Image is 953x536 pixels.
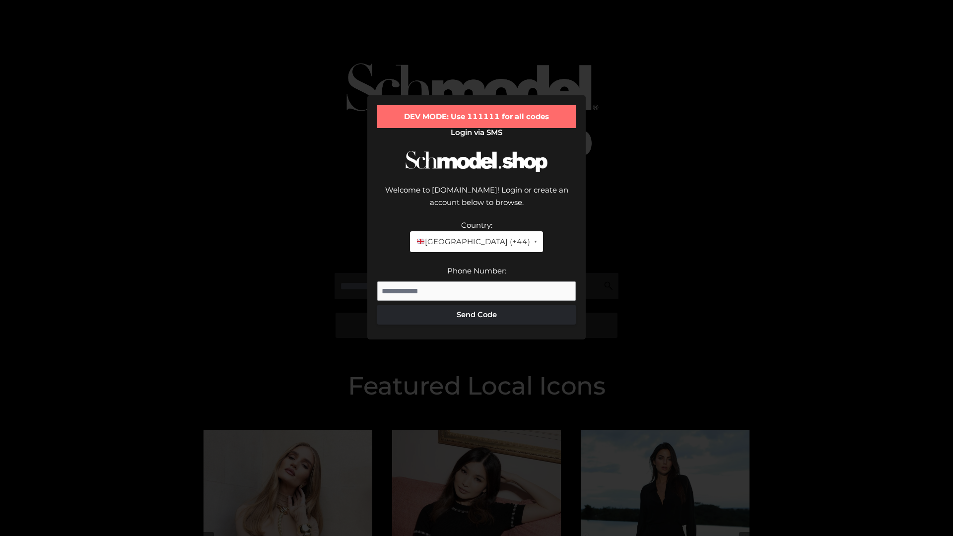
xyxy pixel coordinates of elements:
label: Phone Number: [447,266,506,275]
div: DEV MODE: Use 111111 for all codes [377,105,576,128]
button: Send Code [377,305,576,325]
span: [GEOGRAPHIC_DATA] (+44) [416,235,530,248]
label: Country: [461,220,492,230]
div: Welcome to [DOMAIN_NAME]! Login or create an account below to browse. [377,184,576,219]
h2: Login via SMS [377,128,576,137]
img: Schmodel Logo [402,142,551,181]
img: 🇬🇧 [417,238,424,245]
